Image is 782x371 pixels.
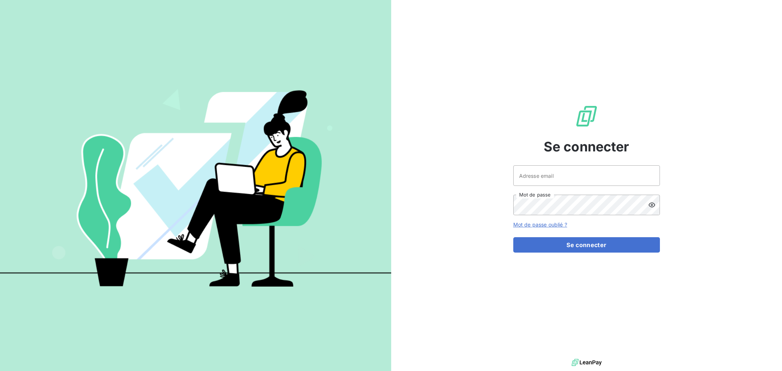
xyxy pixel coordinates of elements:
a: Mot de passe oublié ? [513,221,567,228]
button: Se connecter [513,237,660,253]
span: Se connecter [544,137,629,157]
img: Logo LeanPay [575,104,598,128]
img: logo [572,357,602,368]
input: placeholder [513,165,660,186]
